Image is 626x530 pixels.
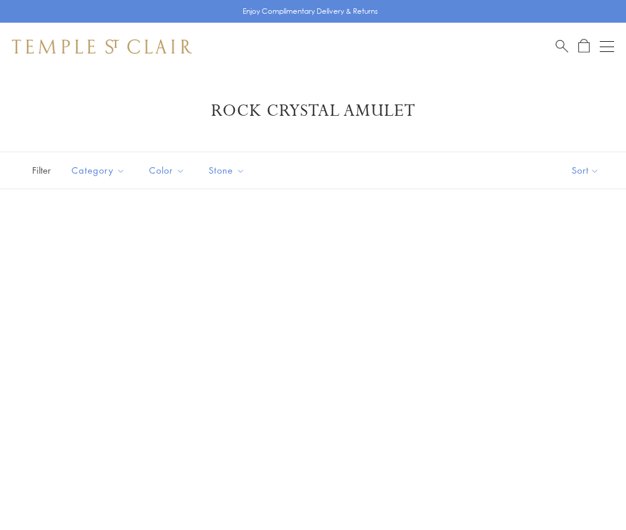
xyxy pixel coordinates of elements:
[66,163,134,178] span: Category
[243,5,378,17] p: Enjoy Complimentary Delivery & Returns
[12,39,192,54] img: Temple St. Clair
[63,157,134,184] button: Category
[140,157,194,184] button: Color
[203,163,254,178] span: Stone
[200,157,254,184] button: Stone
[30,100,596,122] h1: Rock Crystal Amulet
[578,39,590,54] a: Open Shopping Bag
[143,163,194,178] span: Color
[556,39,568,54] a: Search
[545,152,626,189] button: Show sort by
[600,39,614,54] button: Open navigation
